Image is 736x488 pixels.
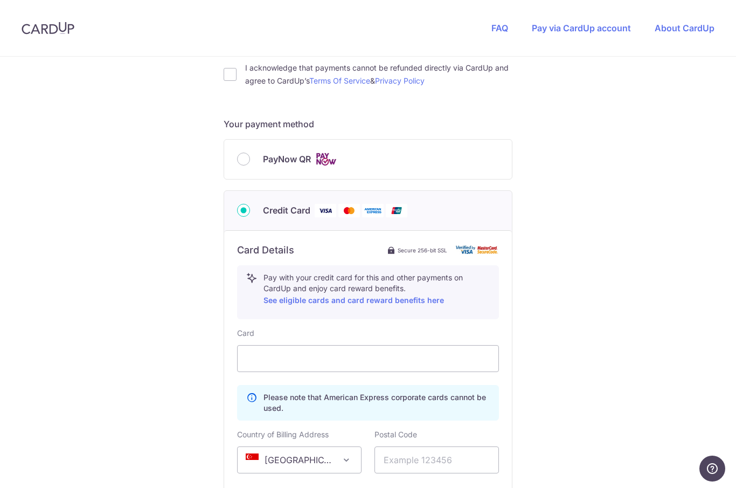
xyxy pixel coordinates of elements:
iframe: Opens a widget where you can find more information [699,456,725,483]
div: Credit Card Visa Mastercard American Express Union Pay [237,204,499,217]
label: Country of Billing Address [237,429,329,440]
a: About CardUp [655,23,714,33]
span: Singapore [238,447,361,473]
img: Mastercard [338,204,360,217]
img: Cards logo [315,153,337,166]
img: CardUp [22,22,74,35]
label: I acknowledge that payments cannot be refunded directly via CardUp and agree to CardUp’s & [245,61,512,87]
span: PayNow QR [263,153,311,166]
label: Card [237,328,254,339]
div: PayNow QR Cards logo [237,153,499,166]
img: Union Pay [386,204,407,217]
a: Privacy Policy [375,76,425,85]
a: Pay via CardUp account [532,23,631,33]
p: Please note that American Express corporate cards cannot be used. [263,392,490,414]
p: Pay with your credit card for this and other payments on CardUp and enjoy card reward benefits. [263,272,490,307]
label: Postal Code [374,429,417,440]
h5: Your payment method [224,118,512,130]
img: American Express [362,204,384,217]
h6: Card Details [237,244,294,257]
span: Singapore [237,446,362,473]
img: card secure [456,245,499,255]
input: Example 123456 [374,446,499,473]
span: Credit Card [263,204,310,217]
a: FAQ [491,23,508,33]
img: Visa [315,204,336,217]
a: Terms Of Service [309,76,370,85]
span: Secure 256-bit SSL [398,246,447,255]
iframe: Secure card payment input frame [246,352,490,365]
a: See eligible cards and card reward benefits here [263,295,444,305]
